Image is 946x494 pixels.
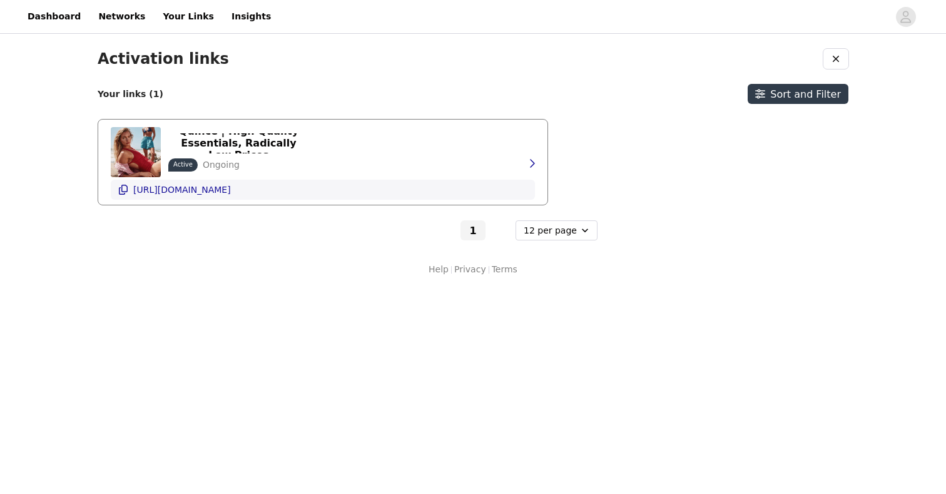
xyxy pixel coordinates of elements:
[91,3,153,31] a: Networks
[433,220,458,240] button: Go to previous page
[748,84,848,104] button: Sort and Filter
[176,125,302,161] p: Quince | High Quality Essentials, Radically Low Prices
[203,158,240,172] p: Ongoing
[460,220,486,240] button: Go To Page 1
[224,3,278,31] a: Insights
[111,180,535,200] button: [URL][DOMAIN_NAME]
[429,263,449,276] a: Help
[111,127,161,177] img: Quince | High Quality Essentials, Radically Low Prices
[98,50,229,68] h1: Activation links
[492,263,517,276] a: Terms
[173,160,193,169] p: Active
[488,220,513,240] button: Go to next page
[133,185,231,195] p: [URL][DOMAIN_NAME]
[900,7,912,27] div: avatar
[155,3,221,31] a: Your Links
[98,89,163,100] h2: Your links (1)
[168,133,309,153] button: Quince | High Quality Essentials, Radically Low Prices
[454,263,486,276] a: Privacy
[20,3,88,31] a: Dashboard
